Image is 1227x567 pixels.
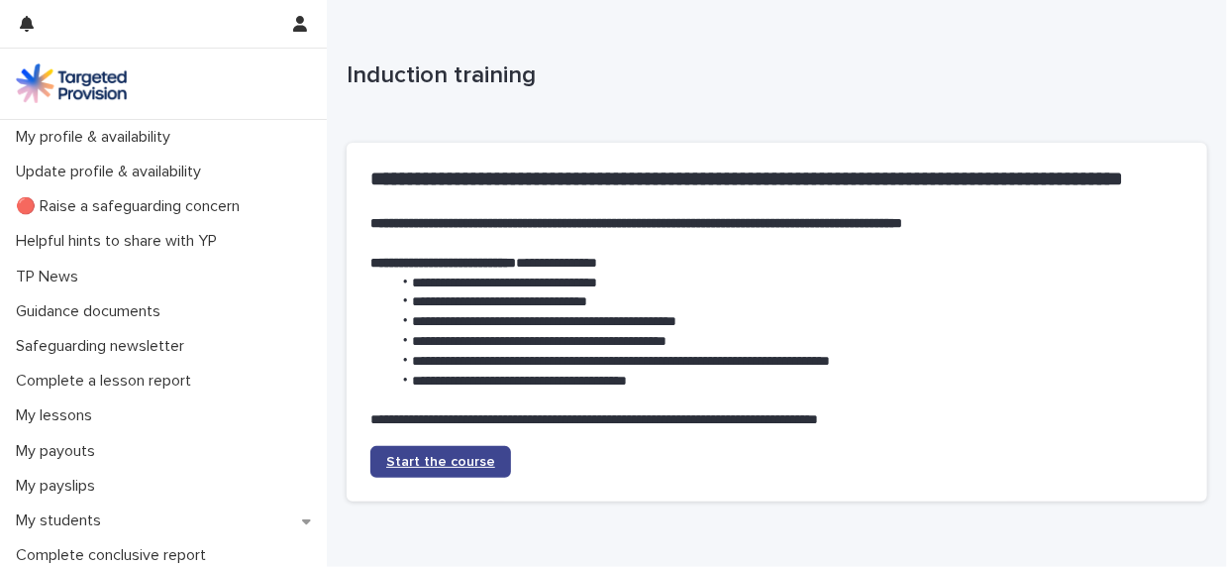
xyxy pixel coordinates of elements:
p: Complete conclusive report [8,546,222,565]
a: Start the course [370,446,511,478]
p: Update profile & availability [8,163,217,181]
img: M5nRWzHhSzIhMunXDL62 [16,63,127,103]
p: Guidance documents [8,302,176,321]
p: TP News [8,268,94,286]
p: My payouts [8,442,111,461]
p: My profile & availability [8,128,186,147]
p: My lessons [8,406,108,425]
p: Induction training [347,61,1199,90]
span: Start the course [386,455,495,469]
p: My payslips [8,477,111,496]
p: Helpful hints to share with YP [8,232,233,251]
p: Complete a lesson report [8,372,207,391]
p: 🔴 Raise a safeguarding concern [8,197,256,216]
p: My students [8,511,117,530]
p: Safeguarding newsletter [8,337,200,356]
